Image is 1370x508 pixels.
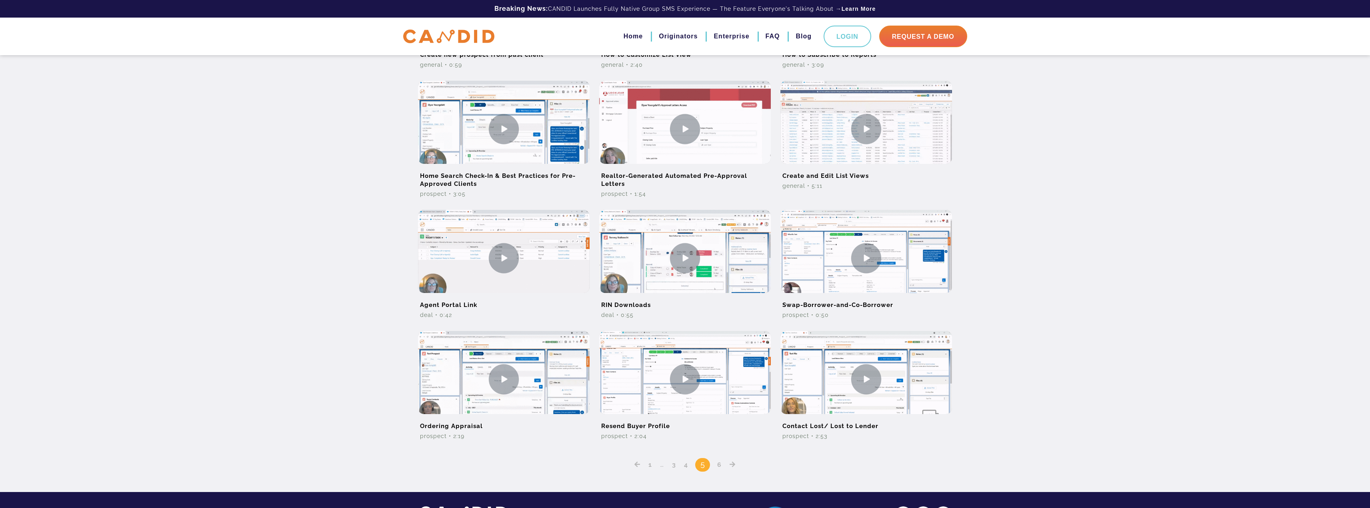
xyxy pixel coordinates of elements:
[403,30,494,44] img: CANDID APP
[418,414,590,432] h2: Ordering Appraisal
[780,311,952,319] div: Prospect • 0:50
[695,458,710,472] span: 5
[780,210,952,306] img: Swap-Borrower-and-Co-Borrower Video
[418,210,590,306] img: Agent Portal Link Video
[780,61,952,69] div: General • 3:09
[780,432,952,440] div: Prospect • 2:53
[780,182,952,190] div: General • 5:11
[494,5,548,12] b: Breaking News:
[824,26,871,47] a: Login
[657,459,667,469] span: …
[599,164,771,190] h2: Realtor-Generated Automated Pre-Approval Letters
[669,461,679,468] a: 3
[646,461,655,468] a: 1
[879,26,967,47] a: Request A Demo
[599,81,771,177] img: Realtor-Generated Automated Pre-Approval Letters Video
[599,331,771,427] img: Resend Buyer Profile Video
[842,5,876,13] a: Learn More
[766,30,780,43] a: FAQ
[714,30,749,43] a: Enterprise
[599,210,771,306] img: RIN Downloads Video
[599,432,771,440] div: Prospect • 2:04
[780,414,952,432] h2: Contact Lost/ Lost to Lender
[714,461,724,468] a: 6
[413,446,957,472] nav: Posts pagination
[780,331,952,427] img: Contact Lost/ Lost to Lender Video
[780,164,952,182] h2: Create and Edit List Views
[599,311,771,319] div: Deal • 0:55
[599,190,771,198] div: Prospect • 1:54
[599,61,771,69] div: General • 2:40
[780,81,952,177] img: Create and Edit List Views Video
[780,293,952,311] h2: Swap-Borrower-and-Co-Borrower
[659,30,698,43] a: Originators
[418,164,590,190] h2: Home Search Check-In & Best Practices for Pre-Approved Clients
[796,30,812,43] a: Blog
[418,432,590,440] div: Prospect • 2:19
[681,461,691,468] a: 4
[418,61,590,69] div: General • 0:59
[418,81,590,177] img: Home Search Check-In & Best Practices for Pre-Approved Clients Video
[599,293,771,311] h2: RIN Downloads
[624,30,643,43] a: Home
[599,414,771,432] h2: Resend Buyer Profile
[418,311,590,319] div: Deal • 0:42
[418,331,590,427] img: Ordering Appraisal Video
[418,190,590,198] div: Prospect • 3:05
[418,293,590,311] h2: Agent Portal Link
